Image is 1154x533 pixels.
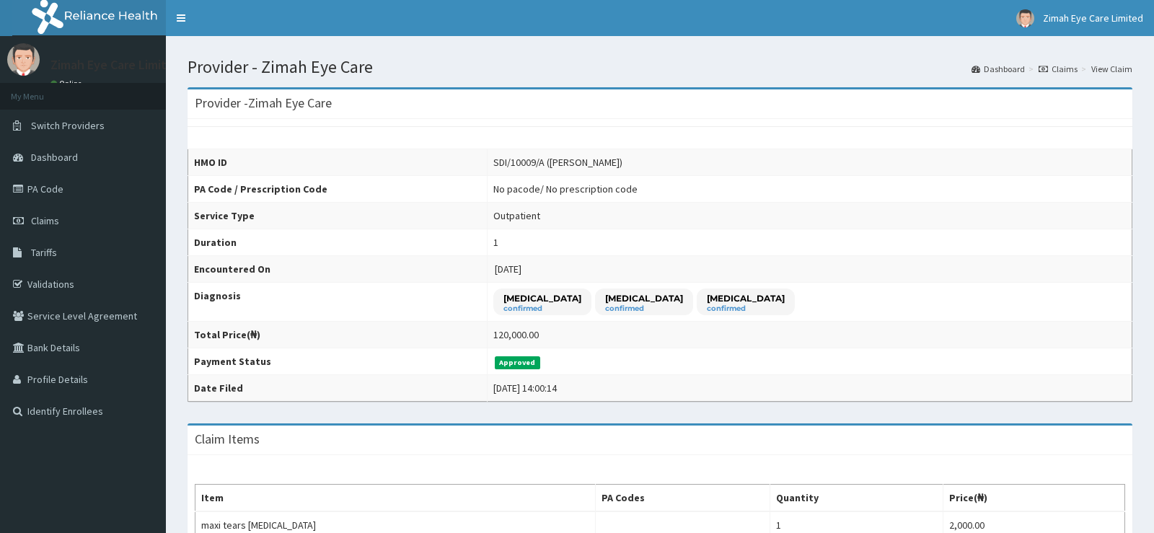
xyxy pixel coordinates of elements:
th: Item [195,485,596,512]
a: View Claim [1091,63,1132,75]
div: Outpatient [493,208,540,223]
th: Total Price(₦) [188,322,488,348]
span: Dashboard [31,151,78,164]
h1: Provider - Zimah Eye Care [188,58,1132,76]
span: Approved [495,356,540,369]
th: PA Codes [595,485,770,512]
img: User Image [7,43,40,76]
a: Online [50,79,85,89]
a: Claims [1039,63,1078,75]
th: Encountered On [188,256,488,283]
div: SDI/10009/A ([PERSON_NAME]) [493,155,622,169]
div: 1 [493,235,498,250]
th: Quantity [770,485,943,512]
h3: Provider - Zimah Eye Care [195,97,332,110]
small: confirmed [503,305,581,312]
h3: Claim Items [195,433,260,446]
th: Date Filed [188,375,488,402]
th: HMO ID [188,149,488,176]
span: Switch Providers [31,119,105,132]
p: Zimah Eye Care Limited [50,58,181,71]
th: Diagnosis [188,283,488,322]
div: No pacode / No prescription code [493,182,638,196]
p: [MEDICAL_DATA] [503,292,581,304]
th: Payment Status [188,348,488,375]
small: confirmed [605,305,683,312]
span: Tariffs [31,246,57,259]
th: Price(₦) [943,485,1124,512]
span: [DATE] [495,263,521,276]
small: confirmed [707,305,785,312]
span: Claims [31,214,59,227]
img: User Image [1016,9,1034,27]
span: Zimah Eye Care Limited [1043,12,1143,25]
div: [DATE] 14:00:14 [493,381,557,395]
a: Dashboard [972,63,1025,75]
th: PA Code / Prescription Code [188,176,488,203]
p: [MEDICAL_DATA] [707,292,785,304]
th: Service Type [188,203,488,229]
p: [MEDICAL_DATA] [605,292,683,304]
div: 120,000.00 [493,327,539,342]
th: Duration [188,229,488,256]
